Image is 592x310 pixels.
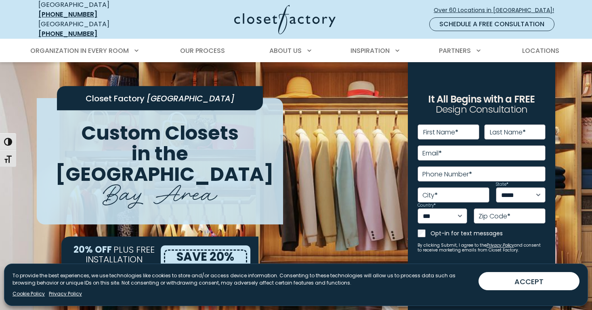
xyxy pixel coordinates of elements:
span: Locations [522,46,559,55]
span: Partners [439,46,471,55]
a: Schedule a Free Consultation [429,17,554,31]
span: It All Begins with a FREE [428,92,535,106]
p: UNTIL [DATE] [183,262,229,274]
button: ACCEPT [479,272,579,290]
span: Closet Factory [86,93,145,104]
span: 20% OFF [73,243,112,256]
span: [GEOGRAPHIC_DATA] [147,93,235,104]
p: To provide the best experiences, we use technologies like cookies to store and/or access device i... [13,272,472,287]
span: Custom Closets [81,119,239,147]
span: Design Consultation [436,103,528,116]
label: Country [418,203,436,207]
a: Over 60 Locations in [GEOGRAPHIC_DATA]! [433,3,561,17]
a: [PHONE_NUMBER] [38,29,97,38]
div: [GEOGRAPHIC_DATA] [38,19,155,39]
a: Privacy Policy [49,290,82,297]
label: Phone Number [422,171,472,178]
a: Privacy Policy [487,242,514,248]
img: Closet Factory Logo [234,5,336,34]
label: First Name [423,129,458,136]
label: Zip Code [479,213,510,220]
label: Email [422,150,442,157]
span: Bay Area [103,173,218,209]
span: in the [GEOGRAPHIC_DATA] [55,140,274,188]
span: Over 60 Locations in [GEOGRAPHIC_DATA]! [434,6,561,15]
label: Last Name [490,129,526,136]
span: SAVE 20% [176,248,234,265]
span: Inspiration [351,46,390,55]
a: [PHONE_NUMBER] [38,10,97,19]
label: Opt-in for text messages [430,229,546,237]
small: By clicking Submit, I agree to the and consent to receive marketing emails from Closet Factory. [418,243,546,253]
span: Our Process [180,46,225,55]
label: State [496,182,508,186]
nav: Primary Menu [25,40,567,62]
span: Organization in Every Room [30,46,129,55]
span: About Us [269,46,302,55]
label: City [422,192,438,199]
a: Cookie Policy [13,290,45,297]
span: PLUS FREE INSTALLATION [86,243,155,265]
